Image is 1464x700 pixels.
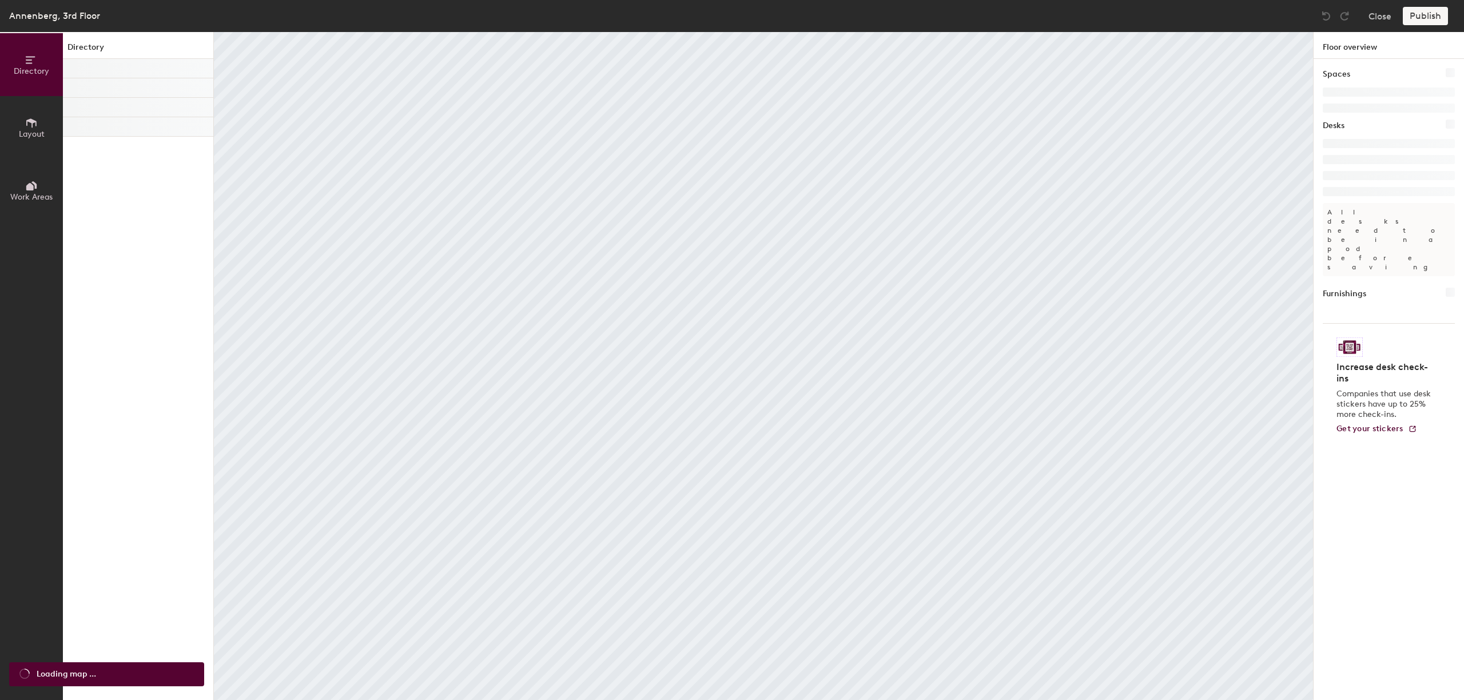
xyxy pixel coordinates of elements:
[1339,10,1350,22] img: Redo
[1314,32,1464,59] h1: Floor overview
[9,9,100,23] div: Annenberg, 3rd Floor
[14,66,49,76] span: Directory
[1323,203,1455,276] p: All desks need to be in a pod before saving
[1368,7,1391,25] button: Close
[1323,68,1350,81] h1: Spaces
[19,129,45,139] span: Layout
[1336,389,1434,420] p: Companies that use desk stickers have up to 25% more check-ins.
[1336,424,1403,433] span: Get your stickers
[1320,10,1332,22] img: Undo
[1336,337,1363,357] img: Sticker logo
[63,41,213,59] h1: Directory
[1323,120,1344,132] h1: Desks
[214,32,1313,700] canvas: Map
[10,192,53,202] span: Work Areas
[1323,288,1366,300] h1: Furnishings
[1336,361,1434,384] h4: Increase desk check-ins
[37,668,96,681] span: Loading map ...
[1336,424,1417,434] a: Get your stickers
